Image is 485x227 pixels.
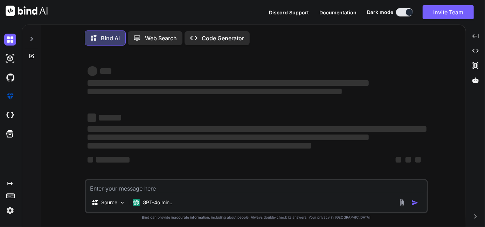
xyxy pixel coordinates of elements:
[269,9,309,16] button: Discord Support
[4,109,16,121] img: cloudideIcon
[88,157,93,163] span: ‌
[145,34,177,42] p: Web Search
[319,9,356,15] span: Documentation
[96,157,130,163] span: ‌
[85,215,428,220] p: Bind can provide inaccurate information, including about people. Always double-check its answers....
[133,199,140,206] img: GPT-4o mini
[411,199,418,206] img: icon
[88,143,311,149] span: ‌
[101,34,120,42] p: Bind AI
[396,157,401,163] span: ‌
[88,80,369,86] span: ‌
[6,6,48,16] img: Bind AI
[269,9,309,15] span: Discord Support
[88,135,369,140] span: ‌
[88,126,427,132] span: ‌
[4,71,16,83] img: githubDark
[367,9,393,16] span: Dark mode
[4,53,16,64] img: darkAi-studio
[319,9,356,16] button: Documentation
[101,199,117,206] p: Source
[398,199,406,207] img: attachment
[4,34,16,46] img: darkChat
[88,66,97,76] span: ‌
[143,199,172,206] p: GPT-4o min..
[4,90,16,102] img: premium
[88,113,96,122] span: ‌
[423,5,474,19] button: Invite Team
[415,157,421,163] span: ‌
[88,89,342,94] span: ‌
[99,115,121,121] span: ‌
[406,157,411,163] span: ‌
[4,205,16,216] img: settings
[202,34,244,42] p: Code Generator
[100,68,111,74] span: ‌
[119,200,125,206] img: Pick Models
